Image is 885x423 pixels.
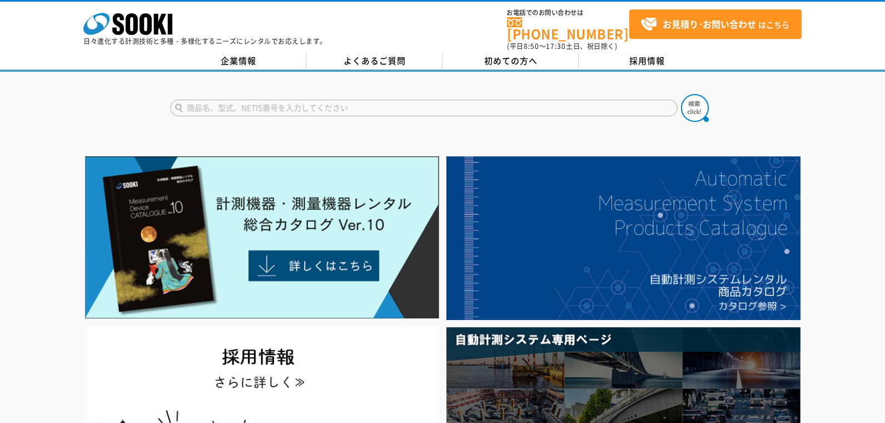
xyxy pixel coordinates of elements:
[579,53,715,70] a: 採用情報
[442,53,579,70] a: 初めての方へ
[484,55,538,67] span: 初めての方へ
[507,17,629,40] a: [PHONE_NUMBER]
[306,53,442,70] a: よくあるご質問
[507,9,629,16] span: お電話でのお問い合わせは
[446,156,801,320] img: 自動計測システムカタログ
[170,53,306,70] a: 企業情報
[629,9,802,39] a: お見積り･お問い合わせはこちら
[170,100,678,116] input: 商品名、型式、NETIS番号を入力してください
[640,16,789,33] span: はこちら
[663,17,756,31] strong: お見積り･お問い合わせ
[546,41,566,51] span: 17:30
[681,94,709,122] img: btn_search.png
[524,41,539,51] span: 8:50
[83,38,327,45] p: 日々進化する計測技術と多種・多様化するニーズにレンタルでお応えします。
[85,156,439,319] img: Catalog Ver10
[507,41,617,51] span: (平日 ～ 土日、祝日除く)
